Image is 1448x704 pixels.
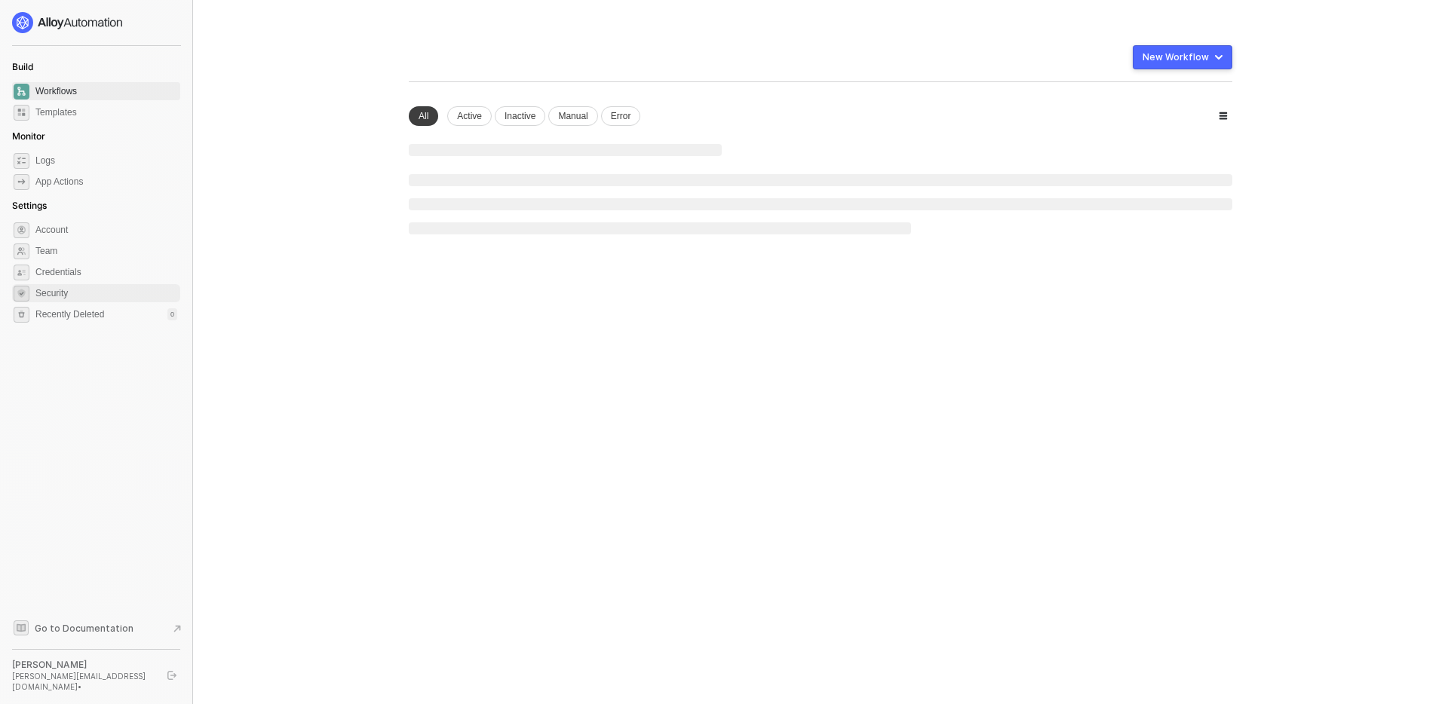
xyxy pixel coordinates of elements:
[35,308,104,321] span: Recently Deleted
[12,659,154,671] div: [PERSON_NAME]
[14,243,29,259] span: team
[601,106,641,126] div: Error
[14,620,29,635] span: documentation
[35,103,177,121] span: Templates
[495,106,545,126] div: Inactive
[12,619,181,637] a: Knowledge Base
[14,174,29,190] span: icon-app-actions
[14,265,29,280] span: credentials
[447,106,492,126] div: Active
[1143,51,1209,63] div: New Workflow
[35,82,177,100] span: Workflows
[12,12,180,33] a: logo
[12,671,154,692] div: [PERSON_NAME][EMAIL_ADDRESS][DOMAIN_NAME] •
[35,152,177,170] span: Logs
[12,12,124,33] img: logo
[35,221,177,239] span: Account
[14,84,29,99] span: dashboard
[14,286,29,301] span: security
[35,242,177,260] span: Team
[12,61,33,72] span: Build
[548,106,597,126] div: Manual
[14,222,29,238] span: settings
[409,106,438,126] div: All
[14,307,29,323] span: settings
[14,105,29,121] span: marketplace
[35,176,83,188] div: App Actions
[35,622,133,635] span: Go to Documentation
[35,284,177,302] span: Security
[35,263,177,281] span: Credentials
[12,130,45,142] span: Monitor
[167,308,177,320] div: 0
[167,671,176,680] span: logout
[14,153,29,169] span: icon-logs
[170,621,185,636] span: document-arrow
[12,200,47,211] span: Settings
[1133,45,1232,69] button: New Workflow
